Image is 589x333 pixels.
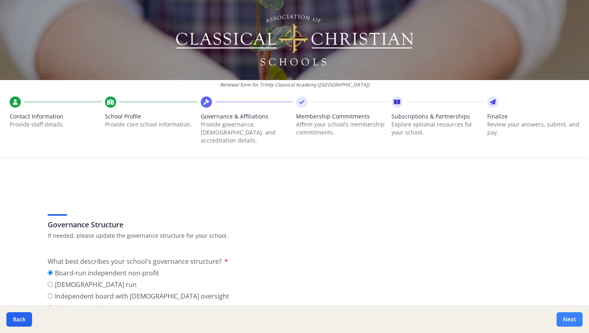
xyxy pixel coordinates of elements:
[391,120,484,136] p: Explore optional resources for your school.
[10,120,102,128] p: Provide staff details.
[105,120,197,128] p: Provide core school information.
[48,232,541,240] p: If needed, please update the governance structure for your school.
[487,120,579,136] p: Review your answers, submit, and pay.
[175,12,415,68] img: Logo
[48,268,229,278] label: Board-run independent non-profit
[296,112,388,120] span: Membership Commitments
[105,112,197,120] span: School Profile
[48,291,229,301] label: Independent board with [DEMOGRAPHIC_DATA] oversight
[201,120,293,144] p: Provide governance, [DEMOGRAPHIC_DATA], and accreditation details.
[391,112,484,120] span: Subscriptions & Partnerships
[557,312,583,327] button: Next
[487,112,579,120] span: Finalize
[201,112,293,120] span: Governance & Affiliations
[48,257,222,266] span: What best describes your school's governance structure?
[48,305,53,310] input: Admin or Faculty run
[48,303,229,313] label: Admin or Faculty run
[48,293,53,299] input: Independent board with [DEMOGRAPHIC_DATA] oversight
[48,270,53,275] input: Board-run independent non-profit
[48,282,53,287] input: [DEMOGRAPHIC_DATA] run
[296,120,388,136] p: Affirm your school’s membership commitments.
[6,312,32,327] button: Back
[48,280,229,289] label: [DEMOGRAPHIC_DATA] run
[10,112,102,120] span: Contact Information
[48,219,541,230] h3: Governance Structure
